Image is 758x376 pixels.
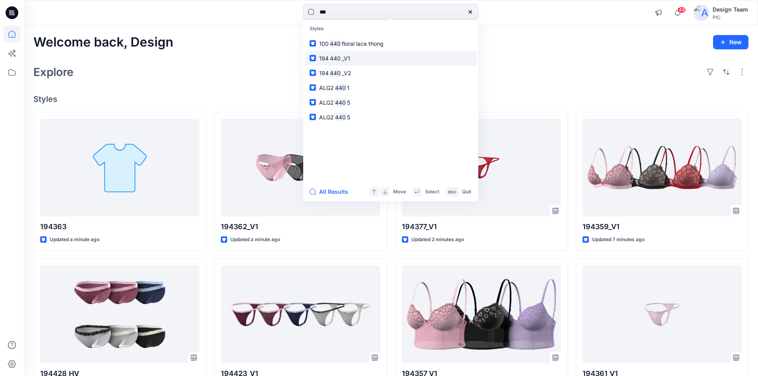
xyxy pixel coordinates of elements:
span: ALG2 [319,114,334,121]
mark: 440 [334,113,347,122]
span: 1 [347,84,349,91]
a: 194440_V1 [305,51,477,66]
p: Updated a minute ago [230,236,280,244]
a: 194357_V1 [402,265,561,364]
a: 100440floral lace thong [305,36,477,51]
span: _V2 [342,70,351,76]
p: Updated 7 minutes ago [592,236,645,244]
a: ALG24401 [305,80,477,95]
a: 194377_V1 [402,119,561,217]
span: ALG2 [319,99,334,106]
span: 5 [347,114,350,121]
mark: 440 [329,54,342,63]
a: 194428 HV [40,265,199,364]
span: 194 [319,55,329,62]
a: 194423_V1 [221,265,380,364]
button: All Results [310,187,353,197]
a: ALG24405 [305,110,477,125]
button: New [713,35,748,49]
span: _V1 [342,55,350,62]
p: 194359_V1 [583,221,742,232]
a: 194362_V1 [221,119,380,217]
img: avatar [694,5,709,21]
p: Styles [305,21,477,36]
p: Move [393,188,406,196]
mark: 440 [334,98,347,107]
p: Select [425,188,439,196]
span: 5 [347,99,350,106]
a: 194440_V2 [305,66,477,80]
a: 194363 [40,119,199,217]
p: Quit [462,188,471,196]
h2: Welcome back, Design [33,35,173,50]
span: ALG2 [319,84,334,91]
span: 194 [319,70,329,76]
mark: 440 [329,68,342,78]
span: 100 [319,40,329,47]
a: ALG24405 [305,95,477,110]
h4: Styles [33,94,748,104]
p: 194363 [40,221,199,232]
p: 194362_V1 [221,221,380,232]
span: 49 [677,7,686,13]
a: 194361 V1 [583,265,742,364]
p: 194377_V1 [402,221,561,232]
mark: 440 [334,83,347,92]
a: 194359_V1 [583,119,742,217]
h2: Explore [33,66,74,78]
mark: 440 [329,39,342,48]
div: PIC [713,14,748,20]
div: Design Team [713,5,748,14]
p: esc [448,188,456,196]
p: Updated a minute ago [50,236,99,244]
span: floral lace thong [342,40,384,47]
p: Updated 2 minutes ago [411,236,464,244]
